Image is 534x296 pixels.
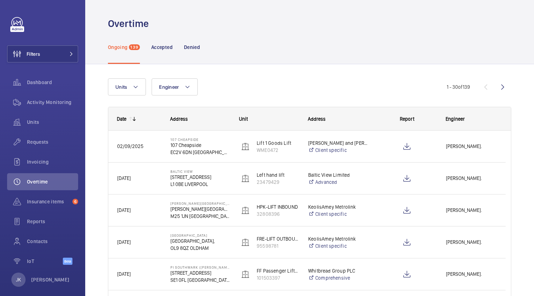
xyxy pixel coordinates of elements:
[257,139,299,147] p: Lift 1 Goods Lift
[108,44,127,51] p: Ongoing
[184,44,200,51] p: Denied
[170,137,230,142] p: 107 Cheapside
[170,142,230,149] p: 107 Cheapside
[447,84,470,89] span: 1 - 30 139
[308,179,368,186] a: Advanced
[308,116,326,122] span: Address
[170,265,230,269] p: PI Southwark ([PERSON_NAME][GEOGRAPHIC_DATA])
[446,116,465,122] span: Engineer
[27,138,78,146] span: Requests
[241,270,250,279] img: elevator.svg
[257,235,299,242] p: FRE-LIFT OUTBOUND
[63,258,72,265] span: Beta
[257,267,299,274] p: FF Passenger Lift Right Hand Fire Fighting
[257,210,299,218] p: 32808396
[27,79,78,86] span: Dashboard
[27,198,70,205] span: Insurance items
[458,84,463,90] span: of
[170,245,230,252] p: OL9 8QZ OLDHAM
[27,99,78,106] span: Activity Monitoring
[257,242,299,250] p: 95598781
[308,274,368,281] a: Comprehensive
[257,179,299,186] p: 23479429
[400,116,414,122] span: Report
[117,207,131,213] span: [DATE]
[170,149,230,156] p: EC2V 6DN [GEOGRAPHIC_DATA]
[308,139,368,147] p: [PERSON_NAME] and [PERSON_NAME] 107 Cheapside
[170,174,230,181] p: [STREET_ADDRESS]
[151,44,173,51] p: Accepted
[446,174,497,182] span: [PERSON_NAME].
[152,78,198,95] button: Engineer
[308,235,368,242] p: KeolisAmey Metrolink
[27,178,78,185] span: Overtime
[446,238,497,246] span: [PERSON_NAME].
[159,84,179,90] span: Engineer
[27,218,78,225] span: Reports
[27,238,78,245] span: Contacts
[117,116,126,122] div: Date
[108,78,146,95] button: Units
[170,116,188,122] span: Address
[308,203,368,210] p: KeolisAmey Metrolink
[31,276,70,283] p: [PERSON_NAME]
[308,267,368,274] p: Whitbread Group PLC
[27,158,78,165] span: Invoicing
[27,50,40,57] span: Filters
[170,269,230,276] p: [STREET_ADDRESS]
[170,213,230,220] p: M25 1JN [GEOGRAPHIC_DATA]
[239,116,248,122] span: Unit
[308,171,368,179] p: Baltic View Limited
[117,175,131,181] span: [DATE]
[170,237,230,245] p: [GEOGRAPHIC_DATA],
[257,203,299,210] p: HPK-LIFT INBOUND
[117,271,131,277] span: [DATE]
[16,276,21,283] p: JK
[170,276,230,284] p: SE1 0FL [GEOGRAPHIC_DATA]
[241,142,250,151] img: elevator.svg
[170,233,230,237] p: [GEOGRAPHIC_DATA]
[129,44,140,50] span: 139
[241,174,250,183] img: elevator.svg
[108,17,153,30] h1: Overtime
[308,210,368,218] a: Client specific
[308,242,368,250] a: Client specific
[446,270,497,278] span: [PERSON_NAME].
[117,143,143,149] span: 02/09/2025
[257,147,299,154] p: WME0472
[170,201,230,205] p: [PERSON_NAME][GEOGRAPHIC_DATA]
[257,274,299,281] p: 101503397
[241,206,250,215] img: elevator.svg
[446,142,497,150] span: [PERSON_NAME].
[27,258,63,265] span: IoT
[115,84,127,90] span: Units
[170,205,230,213] p: [PERSON_NAME][GEOGRAPHIC_DATA]
[72,199,78,204] span: 6
[446,206,497,214] span: [PERSON_NAME].
[7,45,78,62] button: Filters
[170,169,230,174] p: Baltic View
[27,119,78,126] span: Units
[257,171,299,179] p: Left hand lift
[117,239,131,245] span: [DATE]
[170,181,230,188] p: L1 0BE LIVERPOOL
[308,147,368,154] a: Client specific
[241,238,250,247] img: elevator.svg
